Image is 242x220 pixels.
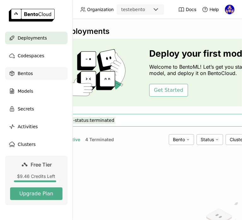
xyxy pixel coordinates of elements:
div: Help [202,6,219,13]
a: Bentos [5,67,68,80]
span: Bento [173,137,185,142]
span: Free Tier [31,161,52,168]
input: Selected testebento. [146,7,146,13]
span: Help [210,7,219,12]
div: $9.46 Credits Left [10,173,62,179]
img: sidney santos [225,5,234,14]
a: Activities [5,120,68,133]
button: Get Started [149,84,188,97]
a: Clusters [5,138,68,151]
img: cover onboarding [66,49,134,96]
span: Docs [186,7,196,12]
a: Models [5,85,68,97]
div: Status [197,134,223,145]
span: Activities [18,123,38,130]
a: Docs [178,6,196,13]
span: Organization [87,7,114,12]
a: Deployments [5,32,68,44]
a: Codespaces [5,49,68,62]
img: logo [9,9,55,22]
div: Bento [169,134,194,145]
button: Upgrade Plan [10,187,62,200]
span: Clusters [18,141,36,148]
a: Free Tier$9.46 Credits LeftUpgrade Plan [5,156,68,205]
span: Secrets [18,105,34,113]
a: Secrets [5,103,68,115]
button: 4 Terminated [84,135,115,144]
span: Models [18,87,33,95]
span: Deployments [18,34,47,42]
div: testebento [121,6,145,13]
span: Status [201,137,214,142]
span: Bentos [18,70,33,77]
span: Codespaces [18,52,44,60]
